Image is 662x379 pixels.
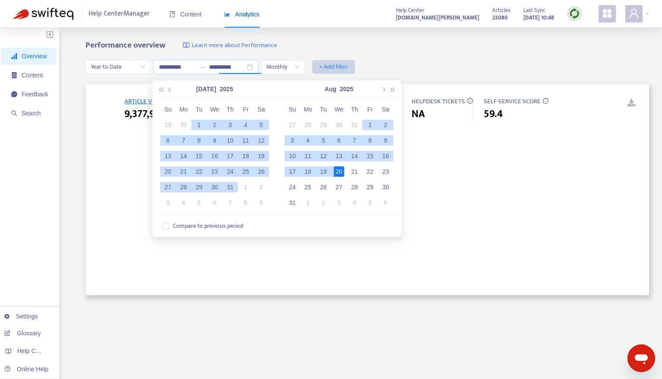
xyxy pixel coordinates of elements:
[492,6,510,15] span: Articles
[160,148,176,164] td: 2025-07-13
[163,135,173,146] div: 6
[163,151,173,161] div: 13
[380,151,391,161] div: 16
[169,11,202,18] span: Content
[11,110,17,116] span: search
[194,182,204,192] div: 29
[629,8,639,19] span: user
[207,133,222,148] td: 2025-07-09
[256,197,266,208] div: 9
[191,179,207,195] td: 2025-07-29
[11,72,17,78] span: container
[191,164,207,179] td: 2025-07-22
[378,148,393,164] td: 2025-08-16
[325,80,336,98] button: Aug
[627,344,655,372] iframe: メッセージングウィンドウを開くボタン
[318,135,329,146] div: 5
[378,179,393,195] td: 2025-08-30
[222,117,238,133] td: 2025-07-03
[285,179,300,195] td: 2025-08-24
[365,135,375,146] div: 8
[484,96,541,107] span: SELF-SERVICE SCORE
[207,164,222,179] td: 2025-07-23
[176,133,191,148] td: 2025-07-07
[199,64,206,70] span: swap-right
[183,42,190,49] img: image-link
[238,102,253,117] th: Fr
[303,135,313,146] div: 4
[347,133,362,148] td: 2025-08-07
[241,151,251,161] div: 18
[266,61,299,73] span: Monthly
[365,166,375,177] div: 22
[178,166,189,177] div: 21
[192,41,277,51] span: Learn more about Performance
[380,182,391,192] div: 30
[241,120,251,130] div: 4
[176,179,191,195] td: 2025-07-28
[334,151,344,161] div: 13
[256,166,266,177] div: 26
[194,151,204,161] div: 15
[160,133,176,148] td: 2025-07-06
[194,166,204,177] div: 22
[207,102,222,117] th: We
[287,151,298,161] div: 10
[300,102,316,117] th: Mo
[163,166,173,177] div: 20
[253,148,269,164] td: 2025-07-19
[194,135,204,146] div: 8
[349,135,360,146] div: 7
[316,133,331,148] td: 2025-08-05
[285,102,300,117] th: Su
[349,182,360,192] div: 28
[207,117,222,133] td: 2025-07-02
[225,151,235,161] div: 17
[312,60,355,74] button: + Add filter
[396,6,424,15] span: Help Center
[380,135,391,146] div: 9
[209,197,220,208] div: 6
[300,195,316,210] td: 2025-09-01
[253,133,269,148] td: 2025-07-12
[285,148,300,164] td: 2025-08-10
[396,13,479,22] a: [DOMAIN_NAME][PERSON_NAME]
[191,148,207,164] td: 2025-07-15
[318,120,329,130] div: 29
[169,221,247,231] span: Compare to previous period
[331,179,347,195] td: 2025-08-27
[362,179,378,195] td: 2025-08-29
[225,166,235,177] div: 24
[124,106,165,122] span: 9,377,983
[163,182,173,192] div: 27
[22,91,48,98] span: Feedback
[160,179,176,195] td: 2025-07-27
[362,195,378,210] td: 2025-09-05
[334,135,344,146] div: 6
[602,8,612,19] span: appstore
[316,195,331,210] td: 2025-09-02
[287,135,298,146] div: 3
[13,8,73,20] img: Swifteq
[334,120,344,130] div: 30
[178,151,189,161] div: 14
[316,102,331,117] th: Tu
[241,135,251,146] div: 11
[318,197,329,208] div: 2
[209,120,220,130] div: 2
[238,195,253,210] td: 2025-08-08
[4,330,41,337] a: Glossary
[362,133,378,148] td: 2025-08-08
[222,164,238,179] td: 2025-07-24
[253,164,269,179] td: 2025-07-26
[318,182,329,192] div: 26
[222,148,238,164] td: 2025-07-17
[300,133,316,148] td: 2025-08-04
[349,166,360,177] div: 21
[287,166,298,177] div: 17
[340,80,353,98] button: 2025
[196,80,216,98] button: [DATE]
[169,11,175,17] span: book
[124,96,166,107] span: ARTICLE VIEWS
[178,182,189,192] div: 28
